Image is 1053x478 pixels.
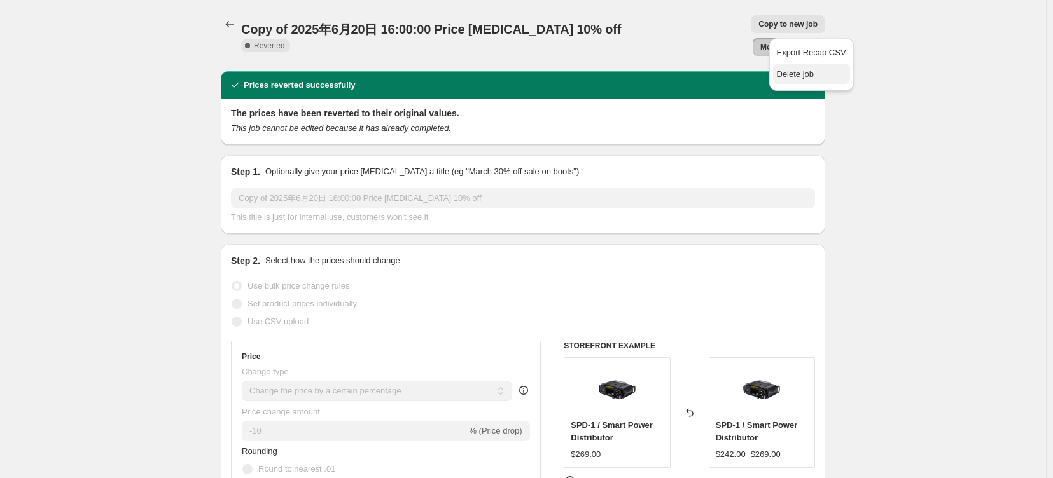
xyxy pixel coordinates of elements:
[517,384,530,397] div: help
[242,421,466,441] input: -15
[248,299,357,308] span: Set product prices individually
[758,19,818,29] span: Copy to new job
[231,212,428,222] span: This title is just for internal use, customers won't see it
[736,364,787,415] img: Deity-Product_80x.png
[753,38,825,56] button: More actions
[242,352,260,362] h3: Price
[231,107,815,119] h2: The prices have been reverted to their original values.
[571,448,601,461] div: $269.00
[592,364,643,415] img: Deity-Product_80x.png
[571,420,653,442] span: SPD-1 / Smart Power Distributor
[242,367,289,376] span: Change type
[716,448,746,461] div: $242.00
[248,317,309,326] span: Use CSV upload
[242,446,277,456] span: Rounding
[751,15,825,33] button: Copy to new job
[773,64,850,84] button: Delete job
[258,464,335,474] span: Round to nearest .01
[773,42,850,62] button: Export Recap CSV
[751,448,781,461] strike: $269.00
[469,426,522,435] span: % (Price drop)
[231,165,260,178] h2: Step 1.
[231,123,451,133] i: This job cannot be edited because it has already completed.
[248,281,349,290] span: Use bulk price change rules
[254,41,285,51] span: Reverted
[265,254,400,267] p: Select how the prices should change
[244,79,356,92] h2: Prices reverted successfully
[265,165,579,178] p: Optionally give your price [MEDICAL_DATA] a title (eg "March 30% off sale on boots")
[777,48,846,57] span: Export Recap CSV
[242,407,320,416] span: Price change amount
[231,254,260,267] h2: Step 2.
[231,188,815,208] input: 30% off holiday sale
[221,15,239,33] button: Price change jobs
[777,69,814,79] span: Delete job
[760,42,807,52] span: More actions
[241,22,621,36] span: Copy of 2025年6月20日 16:00:00 Price [MEDICAL_DATA] 10% off
[716,420,798,442] span: SPD-1 / Smart Power Distributor
[564,341,815,351] h6: STOREFRONT EXAMPLE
